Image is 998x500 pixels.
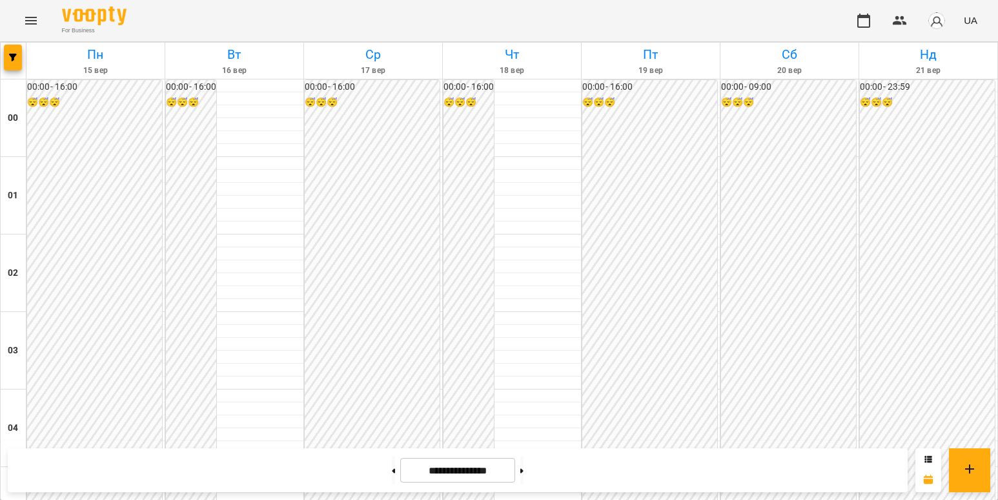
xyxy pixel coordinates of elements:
[861,65,995,77] h6: 21 вер
[167,45,301,65] h6: Вт
[8,344,18,358] h6: 03
[445,65,579,77] h6: 18 вер
[964,14,977,27] span: UA
[8,111,18,125] h6: 00
[860,80,995,94] h6: 00:00 - 23:59
[167,65,301,77] h6: 16 вер
[582,96,717,110] h6: 😴😴😴
[959,8,983,32] button: UA
[166,80,216,94] h6: 00:00 - 16:00
[306,45,440,65] h6: Ср
[27,96,162,110] h6: 😴😴😴
[443,96,494,110] h6: 😴😴😴
[721,96,856,110] h6: 😴😴😴
[8,266,18,280] h6: 02
[861,45,995,65] h6: Нд
[8,189,18,203] h6: 01
[28,65,163,77] h6: 15 вер
[28,45,163,65] h6: Пн
[305,96,440,110] h6: 😴😴😴
[443,80,494,94] h6: 00:00 - 16:00
[722,65,857,77] h6: 20 вер
[8,421,18,435] h6: 04
[62,6,127,25] img: Voopty Logo
[62,26,127,35] span: For Business
[166,96,216,110] h6: 😴😴😴
[445,45,579,65] h6: Чт
[721,80,856,94] h6: 00:00 - 09:00
[928,12,946,30] img: avatar_s.png
[584,45,718,65] h6: Пт
[306,65,440,77] h6: 17 вер
[582,80,717,94] h6: 00:00 - 16:00
[27,80,162,94] h6: 00:00 - 16:00
[15,5,46,36] button: Menu
[722,45,857,65] h6: Сб
[860,96,995,110] h6: 😴😴😴
[305,80,440,94] h6: 00:00 - 16:00
[584,65,718,77] h6: 19 вер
